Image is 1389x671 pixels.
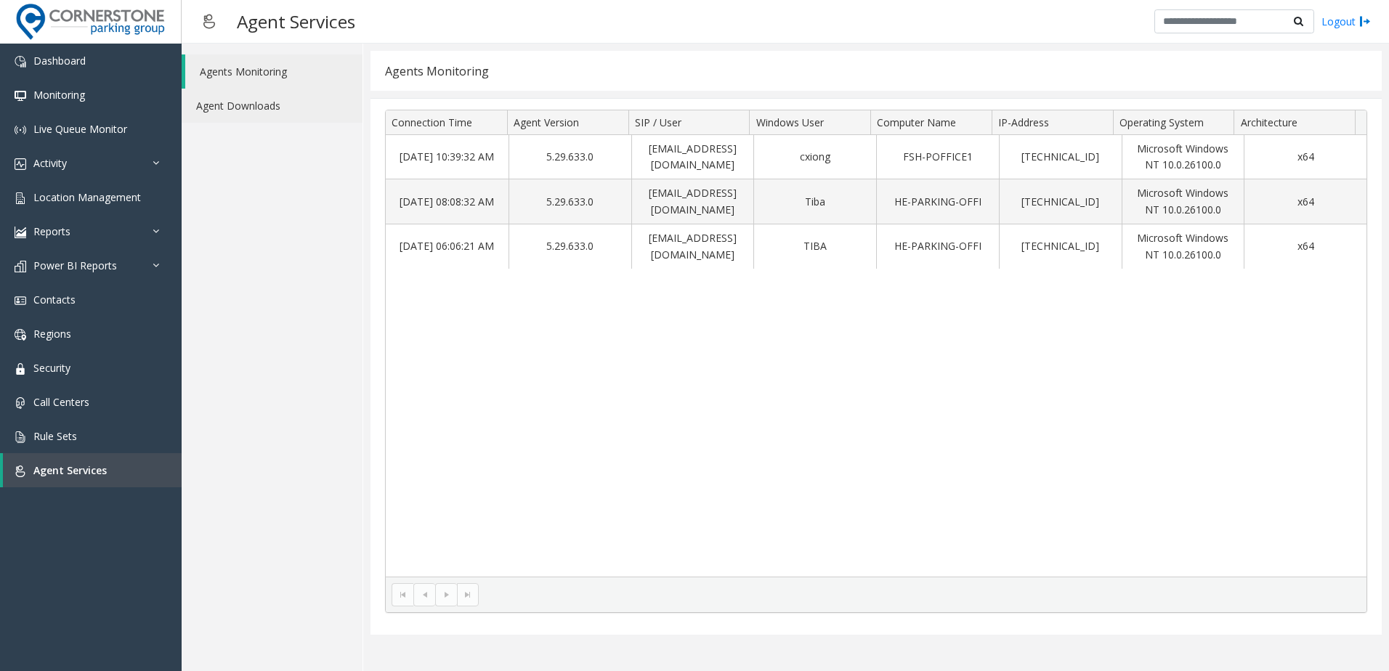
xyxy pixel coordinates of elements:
a: Agents Monitoring [185,54,363,89]
td: Microsoft Windows NT 10.0.26100.0 [1122,135,1244,180]
img: 'icon' [15,124,26,136]
td: x64 [1244,224,1366,269]
td: [DATE] 06:06:21 AM [386,224,509,269]
img: 'icon' [15,295,26,306]
img: 'icon' [15,329,26,341]
img: logout [1359,14,1371,29]
td: HE-PARKING-OFFI [876,224,999,269]
td: x64 [1244,179,1366,224]
td: [TECHNICAL_ID] [999,179,1122,224]
td: [TECHNICAL_ID] [999,224,1122,269]
td: Microsoft Windows NT 10.0.26100.0 [1122,179,1244,224]
span: Operating System [1119,115,1204,129]
img: 'icon' [15,158,26,170]
td: Tiba [753,179,876,224]
a: Agent Downloads [182,89,363,123]
a: Logout [1321,14,1371,29]
td: [TECHNICAL_ID] [999,135,1122,180]
span: Regions [33,327,71,341]
td: HE-PARKING-OFFI [876,179,999,224]
img: 'icon' [15,227,26,238]
td: [DATE] 08:08:32 AM [386,179,509,224]
img: 'icon' [15,192,26,204]
img: 'icon' [15,465,26,477]
span: Live Queue Monitor [33,122,127,136]
td: [EMAIL_ADDRESS][DOMAIN_NAME] [631,224,754,269]
span: Location Management [33,190,141,204]
img: 'icon' [15,397,26,409]
span: Monitoring [33,88,85,102]
span: Agent Services [33,463,107,477]
span: Activity [33,156,67,170]
img: 'icon' [15,363,26,375]
td: cxiong [753,135,876,180]
a: Agent Services [3,453,182,487]
td: Microsoft Windows NT 10.0.26100.0 [1122,224,1244,269]
span: Contacts [33,293,76,306]
span: Dashboard [33,54,86,68]
div: Data table [386,110,1366,577]
span: Agent Version [514,115,579,129]
span: Rule Sets [33,429,77,443]
span: Security [33,361,70,375]
img: 'icon' [15,56,26,68]
td: [EMAIL_ADDRESS][DOMAIN_NAME] [631,135,754,180]
img: 'icon' [15,261,26,272]
h3: Agent Services [230,4,363,39]
span: Call Centers [33,395,89,409]
td: FSH-POFFICE1 [876,135,999,180]
span: Windows User [756,115,824,129]
td: [DATE] 10:39:32 AM [386,135,509,180]
td: [EMAIL_ADDRESS][DOMAIN_NAME] [631,179,754,224]
td: 5.29.633.0 [509,224,631,269]
div: Agents Monitoring [385,62,489,81]
span: Connection Time [392,115,472,129]
td: x64 [1244,135,1366,180]
span: IP-Address [998,115,1049,129]
span: SIP / User [635,115,681,129]
span: Architecture [1241,115,1297,129]
td: 5.29.633.0 [509,135,631,180]
td: 5.29.633.0 [509,179,631,224]
span: Computer Name [877,115,956,129]
td: TIBA [753,224,876,269]
img: pageIcon [196,4,222,39]
span: Power BI Reports [33,259,117,272]
img: 'icon' [15,431,26,443]
span: Reports [33,224,70,238]
img: 'icon' [15,90,26,102]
